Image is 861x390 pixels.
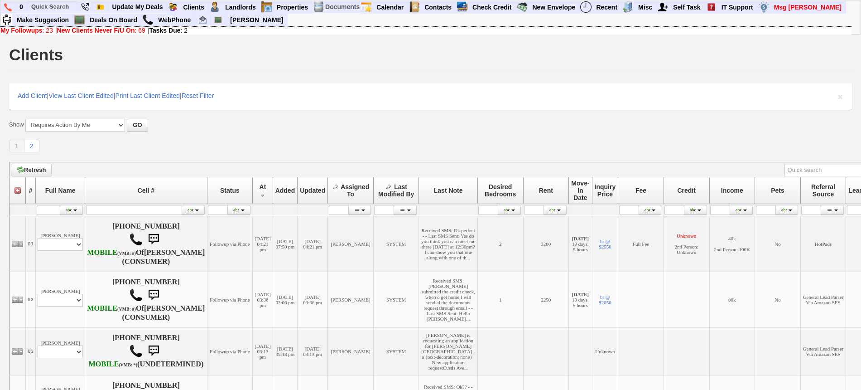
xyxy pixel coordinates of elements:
[144,286,163,304] img: sms.png
[469,1,515,13] a: Check Credit
[253,327,273,375] td: [DATE] 03:13 pm
[373,216,419,272] td: SYSTEM
[313,1,324,13] img: docs.png
[758,1,770,13] img: money.png
[523,216,569,272] td: 3200
[129,344,143,358] img: call.png
[182,92,214,99] a: Reset Filter
[572,236,589,241] b: [DATE]
[516,1,528,13] img: gmoney.png
[9,121,24,129] label: Show
[142,14,154,25] img: call.png
[523,272,569,327] td: 2250
[26,216,36,272] td: 01
[253,272,273,327] td: [DATE] 03:36 pm
[709,272,755,327] td: 80k
[74,14,85,25] img: chalkboard.png
[129,288,143,302] img: call.png
[221,1,260,13] a: Landlords
[709,216,755,272] td: 40k 2nd Person: 100K
[677,233,696,239] font: Unknown
[87,278,205,322] h4: [PHONE_NUMBER] Of (CONSUMER)
[117,307,136,312] font: (VMB: #)
[13,14,73,26] a: Make Suggestion
[88,360,137,368] b: Verizon Wireless
[477,216,523,272] td: 2
[88,360,119,368] font: MOBILE
[117,251,136,256] font: (VMB: #)
[86,14,141,26] a: Deals On Board
[800,216,846,272] td: HotPads
[9,140,24,152] a: 1
[569,272,592,327] td: 19 days, 5 hours
[298,216,328,272] td: [DATE] 04:21 pm
[0,27,851,34] div: | |
[28,1,77,12] input: Quick Search
[592,1,621,13] a: Recent
[207,327,253,375] td: Followup via Phone
[149,27,188,34] a: Tasks Due: 2
[96,3,104,11] img: Bookmark.png
[409,1,420,13] img: contact.png
[328,272,374,327] td: [PERSON_NAME]
[26,327,36,375] td: 03
[57,27,135,34] b: New Clients Never F/U On
[706,1,717,13] img: help2.png
[328,327,374,375] td: [PERSON_NAME]
[9,47,63,63] h1: Clients
[273,1,312,13] a: Properties
[635,187,646,194] span: Fee
[595,183,616,198] span: Inquiry Price
[622,1,634,13] img: officebldg.png
[253,216,273,272] td: [DATE] 04:21 pm
[1,14,12,25] img: su2.jpg
[207,216,253,272] td: Followup via Phone
[16,1,27,13] a: 0
[669,1,704,13] a: Self Task
[298,327,328,375] td: [DATE] 03:13 pm
[57,27,145,34] a: New Clients Never F/U On: 69
[571,180,589,201] span: Move-In Date
[45,187,76,194] span: Full Name
[36,327,85,375] td: [PERSON_NAME]
[300,187,325,194] span: Updated
[800,327,846,375] td: General Lead Parser Via Amazon SES
[9,83,852,110] div: | | |
[373,272,419,327] td: SYSTEM
[18,92,47,99] a: Add Client
[26,177,36,204] th: #
[419,272,477,327] td: Received SMS: [PERSON_NAME] submitted the credit check, when o get home I will send al the docume...
[48,92,114,99] a: View Last Client Edited
[572,292,589,297] b: [DATE]
[599,239,611,249] a: br @ $2550
[677,187,695,194] span: Credit
[800,272,846,327] td: General Lead Parser Via Amazon SES
[273,327,298,375] td: [DATE] 09:18 pm
[87,334,205,369] h4: [PHONE_NUMBER] (UNDETERMINED)
[774,4,842,11] font: Msg [PERSON_NAME]
[179,1,208,13] a: Clients
[87,304,136,312] b: T-Mobile USA, Inc.
[618,216,664,272] td: Full Fee
[199,16,207,24] img: jorge@homesweethomeproperties.com
[592,327,618,375] td: Unknown
[298,272,328,327] td: [DATE] 03:36 pm
[87,249,117,257] font: MOBILE
[226,14,287,26] a: [PERSON_NAME]
[477,272,523,327] td: 1
[4,3,12,11] img: phone.png
[108,1,167,13] a: Update My Deals
[207,272,253,327] td: Followup via Phone
[36,216,85,272] td: [PERSON_NAME]
[273,216,298,272] td: [DATE] 07:50 pm
[144,304,205,312] b: [PERSON_NAME]
[273,272,298,327] td: [DATE] 03:06 pm
[419,327,477,375] td: [PERSON_NAME] is requesting an application for [PERSON_NAME][GEOGRAPHIC_DATA] - a {text-decoratio...
[119,362,137,367] font: (VMB: *)
[0,27,43,34] b: My Followups
[214,16,222,24] img: chalkboard.png
[635,1,656,13] a: Misc
[87,249,136,257] b: T-Mobile USA, Inc.
[657,1,669,13] img: myadd.png
[771,187,784,194] span: Pets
